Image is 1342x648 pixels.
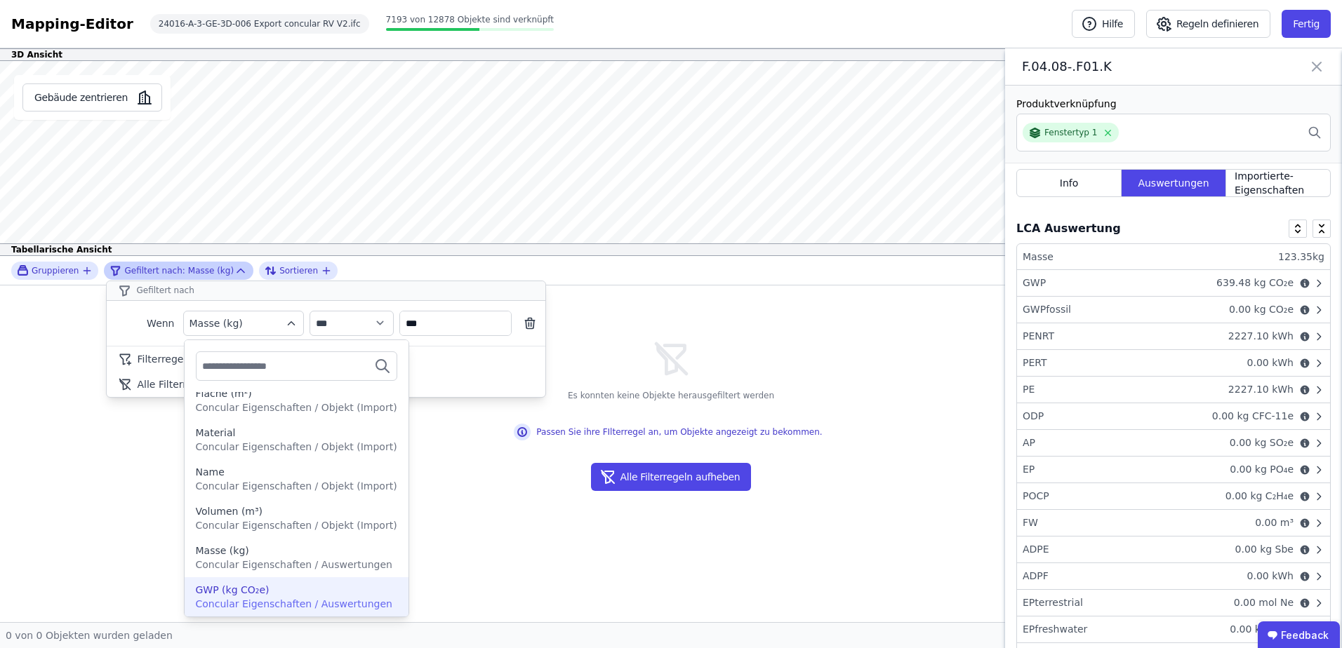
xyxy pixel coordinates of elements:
span: Es konnten keine Objekte herausgefiltert werden [568,390,774,401]
span: Filterregel hinzufügen [138,352,244,366]
span: Tabellarische Ansicht [11,244,112,255]
div: Masse (kg) [196,544,249,558]
button: Gebäude zentrieren [22,83,162,112]
div: Name [196,465,225,479]
div: Gefiltert nach [107,281,545,301]
div: Fenstertyp 1 [1044,127,1097,138]
span: Concular Eigenschaften / Auswertungen [196,598,392,609]
span: Concular Eigenschaften / Auswertungen [196,559,392,570]
button: Alle Filterregeln aufheben [591,463,752,491]
button: filter_by [183,311,304,336]
span: Gefiltert nach: [124,265,185,276]
button: Sortieren [265,262,332,279]
span: Info [1060,176,1079,190]
span: Gruppieren [32,265,79,276]
div: Material [196,426,236,440]
span: Alle Filterregeln aufheben [138,377,264,391]
div: Volumen (m³) [196,504,263,518]
div: Produktverknüpfung [1016,97,1331,111]
span: Importierte-Eigenschaften [1235,169,1322,197]
div: Passen Sie ihre FIlterregel an, um Objekte angezeigt zu bekommen. [514,424,822,440]
span: F.04.08-.F01.K [1022,57,1233,76]
button: Hilfe [1072,10,1135,38]
span: Wenn [115,316,175,330]
span: Concular Eigenschaften / Objekt (Import) [196,441,397,452]
div: LCA Auswertung [1016,220,1121,237]
span: Sortieren [279,265,318,276]
span: 3D Ansicht [11,49,62,60]
div: Masse (kg) [109,262,234,279]
button: Regeln definieren [1146,10,1270,38]
div: Masse (kg) [190,316,284,330]
span: Auswertungen [1138,176,1209,190]
div: 24016-A-3-GE-3D-006 Export concular RV V2.ifc [150,14,369,34]
button: Gruppieren [17,264,93,276]
span: Concular Eigenschaften / Objekt (Import) [196,480,397,492]
div: Mapping-Editor [11,14,133,34]
span: Concular Eigenschaften / Objekt (Import) [196,520,397,531]
div: Fläche (m²) [196,386,252,400]
ul: filter_by [185,260,408,616]
div: GWP (kg CO₂e) [196,583,270,597]
span: Concular Eigenschaften / Objekt (Import) [196,402,397,413]
button: Fertig [1282,10,1331,38]
span: 7193 von 12878 Objekte sind verknüpft [386,15,554,25]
